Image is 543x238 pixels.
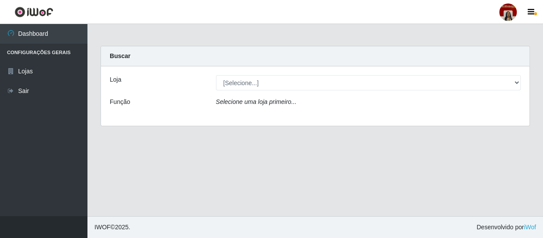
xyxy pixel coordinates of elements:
[216,98,296,105] i: Selecione uma loja primeiro...
[14,7,53,17] img: CoreUI Logo
[477,223,536,232] span: Desenvolvido por
[524,224,536,231] a: iWof
[94,224,111,231] span: IWOF
[94,223,130,232] span: © 2025 .
[110,97,130,107] label: Função
[110,52,130,59] strong: Buscar
[110,75,121,84] label: Loja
